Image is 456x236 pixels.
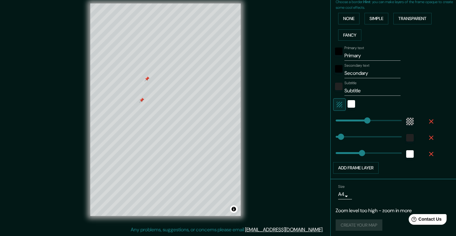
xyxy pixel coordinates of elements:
[335,65,343,73] button: black
[338,189,352,199] div: A4
[364,13,388,24] button: Simple
[406,150,414,158] button: white
[230,205,238,213] button: Toggle attribution
[338,29,361,41] button: Fancy
[406,118,414,125] button: color-55555544
[335,48,343,55] button: black
[400,212,449,229] iframe: Help widget launcher
[338,13,359,24] button: None
[333,162,379,174] button: Add frame layer
[344,63,370,68] label: Secondary text
[336,207,451,214] p: Zoom level too high - zoom in more
[393,13,432,24] button: Transparent
[324,226,326,233] div: .
[344,45,364,51] label: Primary text
[131,226,323,233] p: Any problems, suggestions, or concerns please email .
[406,134,414,141] button: color-222222
[348,100,355,108] button: white
[338,184,345,189] label: Size
[245,226,322,233] a: [EMAIL_ADDRESS][DOMAIN_NAME]
[335,83,343,90] button: color-222222
[344,80,357,86] label: Subtitle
